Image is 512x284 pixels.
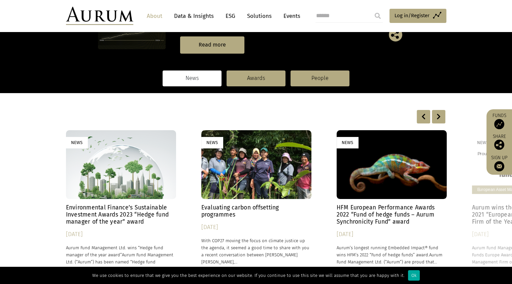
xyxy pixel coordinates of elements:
a: Funds [490,113,509,129]
h4: Evaluating carbon offsetting programmes [201,204,311,218]
p: Aurum’s longest running Embedded Impact® fund wins HFM’s 2022 “Fund of hedge funds” award.Aurum F... [337,244,447,265]
a: People [291,70,349,86]
h4: HFM European Performance Awards 2022 “Fund of hedge funds – Aurum Synchronicity Fund” award [337,204,447,225]
img: Aurum [66,7,133,25]
p: With COP27 moving the focus on climate justice up the agenda, it seemed a good time to share with... [201,237,311,266]
a: Log in/Register [389,9,446,23]
a: About [143,10,166,22]
div: [DATE] [201,223,311,232]
img: Access Funds [494,119,504,129]
div: Ok [408,270,420,281]
a: Data & Insights [171,10,217,22]
a: Read more [180,36,244,54]
a: News Environmental Finance’s Sustainable Investment Awards 2023 “Hedge fund manager of the year” ... [66,130,176,273]
div: News [66,137,88,148]
img: Sign up to our newsletter [494,161,504,171]
div: [DATE] [337,230,447,239]
a: Sign up [490,155,509,171]
a: News Evaluating carbon offsetting programmes [DATE] With COP27 moving the focus on climate justic... [201,130,311,273]
div: News [472,137,493,148]
a: ESG [222,10,239,22]
input: Submit [371,9,384,23]
a: News HFM European Performance Awards 2022 “Fund of hedge funds – Aurum Synchronicity Fund” award ... [337,130,447,273]
p: Aurum Fund Management Ltd. wins “Hedge fund manager of the year award”Aurum Fund Management Ltd. ... [66,244,176,273]
a: Events [280,10,300,22]
a: Solutions [244,10,275,22]
a: News [163,70,221,86]
div: Share [490,134,509,150]
a: Awards [227,70,285,86]
div: News [337,137,358,148]
span: [PERSON_NAME] [201,259,234,264]
h4: Environmental Finance’s Sustainable Investment Awards 2023 “Hedge fund manager of the year” award [66,204,176,225]
div: News [201,137,223,148]
div: [DATE] [66,230,176,239]
span: Log in/Register [395,11,430,20]
img: Share this post [494,140,504,150]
